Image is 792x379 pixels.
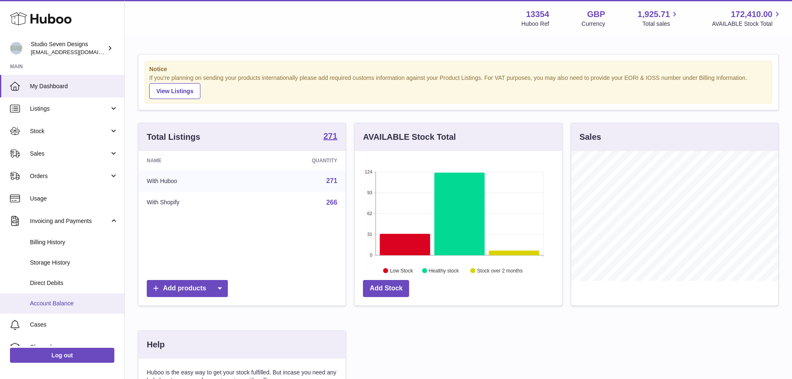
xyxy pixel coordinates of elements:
span: Channels [30,343,118,351]
text: Healthy stock [429,268,459,273]
strong: GBP [587,9,605,20]
a: 172,410.00 AVAILABLE Stock Total [712,9,782,28]
span: [EMAIL_ADDRESS][DOMAIN_NAME] [31,49,122,55]
a: Log out [10,348,114,363]
div: Huboo Ref [521,20,549,28]
a: 266 [326,199,338,206]
a: 271 [323,132,337,142]
span: Usage [30,195,118,203]
a: 271 [326,177,338,184]
th: Quantity [250,151,346,170]
a: 1,925.71 Total sales [638,9,680,28]
text: 62 [368,211,373,216]
span: Storage History [30,259,118,267]
text: Stock over 2 months [477,268,523,273]
text: 0 [370,253,373,258]
span: Listings [30,105,109,113]
td: With Huboo [138,170,250,192]
th: Name [138,151,250,170]
span: 172,410.00 [731,9,772,20]
strong: Notice [149,65,767,73]
span: Stock [30,127,109,135]
span: Sales [30,150,109,158]
a: Add Stock [363,280,409,297]
img: internalAdmin-13354@internal.huboo.com [10,42,22,54]
td: With Shopify [138,192,250,213]
span: Total sales [642,20,679,28]
strong: 13354 [526,9,549,20]
text: 31 [368,232,373,237]
a: Add products [147,280,228,297]
span: Account Balance [30,300,118,307]
h3: Total Listings [147,131,200,143]
h3: Sales [580,131,601,143]
text: Low Stock [390,268,413,273]
text: 93 [368,190,373,195]
span: Orders [30,172,109,180]
span: Direct Debits [30,279,118,287]
h3: Help [147,339,165,350]
span: AVAILABLE Stock Total [712,20,782,28]
div: Studio Seven Designs [31,40,106,56]
h3: AVAILABLE Stock Total [363,131,456,143]
span: Cases [30,321,118,329]
span: Billing History [30,238,118,246]
span: Invoicing and Payments [30,217,109,225]
strong: 271 [323,132,337,140]
span: 1,925.71 [638,9,670,20]
span: My Dashboard [30,82,118,90]
text: 124 [365,169,372,174]
a: View Listings [149,83,200,99]
div: Currency [582,20,605,28]
div: If you're planning on sending your products internationally please add required customs informati... [149,74,767,99]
